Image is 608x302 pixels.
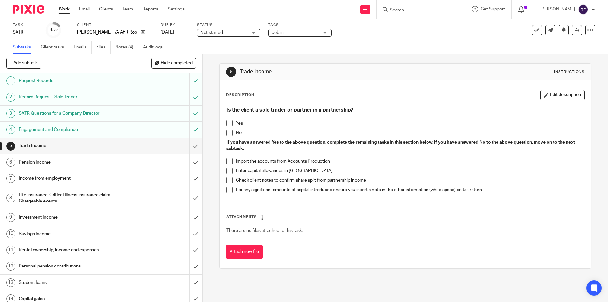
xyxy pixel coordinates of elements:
[268,22,332,28] label: Tags
[19,109,128,118] h1: SATR Questions for a Company Director
[13,22,38,28] label: Task
[13,5,44,14] img: Pixie
[161,22,189,28] label: Due by
[226,245,263,259] button: Attach new file
[236,158,584,164] p: Import the accounts from Accounts Production
[19,157,128,167] h1: Pension income
[19,213,128,222] h1: Investment income
[13,29,38,35] div: SATR
[161,30,174,35] span: [DATE]
[19,229,128,239] h1: Savings income
[77,29,137,35] p: [PERSON_NAME] T/A AFR Roofing
[240,68,419,75] h1: Trade Income
[389,8,446,13] input: Search
[6,125,15,134] div: 4
[19,141,128,151] h1: Trade Income
[52,29,58,32] small: /27
[142,6,158,12] a: Reports
[161,61,193,66] span: Hide completed
[6,262,15,271] div: 12
[226,67,236,77] div: 5
[19,174,128,183] h1: Income from employment
[6,194,15,202] div: 8
[6,229,15,238] div: 10
[99,6,113,12] a: Clients
[19,278,128,287] h1: Student loans
[226,215,257,219] span: Attachments
[19,245,128,255] h1: Rental ownership, income and expenses
[236,177,584,183] p: Check client notes to confirm share split from partnership income
[6,93,15,102] div: 2
[6,58,41,68] button: + Add subtask
[19,190,128,206] h1: Life Insurance, Critical Illness Insurance claim, Chargeable events
[226,228,303,233] span: There are no files attached to this task.
[115,41,138,54] a: Notes (4)
[200,30,223,35] span: Not started
[6,246,15,254] div: 11
[6,278,15,287] div: 13
[6,76,15,85] div: 1
[77,22,153,28] label: Client
[49,26,58,34] div: 4
[226,107,353,112] strong: Is the client a sole trader or partner in a partnership?
[19,261,128,271] h1: Personal pension contributions
[236,168,584,174] p: Enter capital allowances in [GEOGRAPHIC_DATA]
[578,4,588,15] img: svg%3E
[41,41,69,54] a: Client tasks
[236,187,584,193] p: For any significant amounts of capital introduced ensure you insert a note in the other informati...
[151,58,196,68] button: Hide completed
[226,93,254,98] p: Description
[481,7,505,11] span: Get Support
[79,6,90,12] a: Email
[19,92,128,102] h1: Record Request - Sole Trader
[554,69,585,74] div: Instructions
[59,6,70,12] a: Work
[540,6,575,12] p: [PERSON_NAME]
[236,130,584,136] p: No
[540,90,585,100] button: Edit description
[143,41,168,54] a: Audit logs
[123,6,133,12] a: Team
[226,140,576,151] strong: If you have answered Yes to the above question, complete the remaining tasks in this section belo...
[6,213,15,222] div: 9
[168,6,185,12] a: Settings
[6,158,15,167] div: 6
[236,120,584,126] p: Yes
[6,142,15,151] div: 5
[19,76,128,86] h1: Request Records
[74,41,92,54] a: Emails
[6,174,15,183] div: 7
[13,41,36,54] a: Subtasks
[6,109,15,118] div: 3
[19,125,128,134] h1: Engagement and Compliance
[272,30,284,35] span: Job in
[197,22,260,28] label: Status
[96,41,111,54] a: Files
